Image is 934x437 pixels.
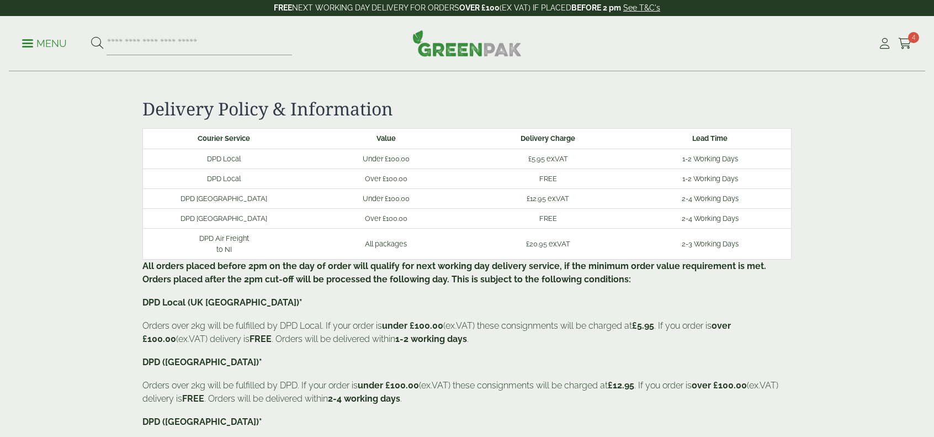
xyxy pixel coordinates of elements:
[467,129,629,149] th: Delivery Charge
[898,35,912,52] a: 4
[358,380,419,391] b: under £100.00
[143,209,305,229] td: DPD [GEOGRAPHIC_DATA]
[629,209,792,229] td: 2-4 Working Days
[629,188,792,208] td: 2-4 Working Days
[182,393,204,404] b: FREE
[467,169,629,188] td: FREE
[328,393,400,404] b: 2-4 working days
[395,334,467,344] b: 1-2 working days
[412,30,522,56] img: GreenPak Supplies
[305,169,467,188] td: Over £100.00
[305,129,467,149] th: Value
[467,188,629,208] td: £12.95 ex.VAT
[608,380,634,391] b: £12.95
[142,320,731,344] b: over £100.00
[143,149,305,169] td: DPD Local
[692,380,747,391] b: over £100.00
[142,357,262,367] b: DPD ([GEOGRAPHIC_DATA])*
[623,3,660,12] a: See T&C's
[274,3,292,12] strong: FREE
[142,319,792,346] p: Orders over 2kg will be fulfilled by DPD Local. If your order is (ex.VAT) these consignments will...
[629,149,792,169] td: 1-2 Working Days
[143,229,305,259] td: DPD Air Freight to NI
[143,169,305,188] td: DPD Local
[305,149,467,169] td: Under £100.00
[22,37,67,50] p: Menu
[632,320,654,331] b: £5.95
[629,169,792,188] td: 1-2 Working Days
[250,334,272,344] b: FREE
[898,38,912,49] i: Cart
[143,188,305,208] td: DPD [GEOGRAPHIC_DATA]
[459,3,500,12] strong: OVER £100
[629,129,792,149] th: Lead Time
[629,229,792,259] td: 2-3 Working Days
[467,229,629,259] td: £20.95 ex.VAT
[142,261,766,285] b: All orders placed before 2pm on the day of order will qualify for next working day delivery servi...
[142,417,262,427] b: DPD ([GEOGRAPHIC_DATA])*
[908,32,919,43] span: 4
[878,38,891,49] i: My Account
[142,379,792,406] p: Orders over 2kg will be fulfilled by DPD. If your order is (ex.VAT) these consignments will be ch...
[22,37,67,48] a: Menu
[467,149,629,169] td: £5.95 ex.VAT
[143,129,305,149] th: Courier Service
[305,188,467,208] td: Under £100.00
[142,297,303,308] b: DPD Local (UK [GEOGRAPHIC_DATA])*
[305,229,467,259] td: All packages
[571,3,621,12] strong: BEFORE 2 pm
[467,209,629,229] td: FREE
[142,98,792,119] h2: Delivery Policy & Information
[305,209,467,229] td: Over £100.00
[382,320,443,331] b: under £100.00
